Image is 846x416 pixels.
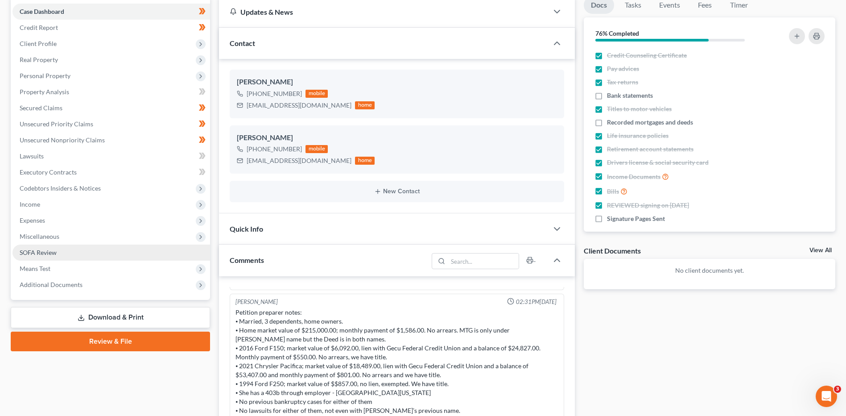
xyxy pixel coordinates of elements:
span: 02:31PM[DATE] [516,298,557,306]
div: home [355,157,375,165]
a: Unsecured Priority Claims [12,116,210,132]
span: Codebtors Insiders & Notices [20,184,101,192]
a: Credit Report [12,20,210,36]
iframe: Intercom live chat [816,386,837,407]
a: View All [809,247,832,254]
span: Property Analysis [20,88,69,96]
span: SOFA Review [20,249,57,256]
span: Tax returns [607,78,638,87]
span: Case Dashboard [20,8,64,15]
span: Income [20,200,40,208]
div: mobile [305,90,328,98]
a: Lawsuits [12,148,210,164]
span: Miscellaneous [20,233,59,240]
span: Quick Info [230,225,263,233]
p: No client documents yet. [591,266,828,275]
div: [PHONE_NUMBER] [247,89,302,98]
span: Real Property [20,56,58,63]
span: Contact [230,39,255,47]
div: Updates & News [230,7,537,17]
a: Property Analysis [12,84,210,100]
span: Income Documents [607,172,660,181]
span: Lawsuits [20,152,44,160]
span: Additional Documents [20,281,83,288]
span: Personal Property [20,72,70,79]
span: Credit Report [20,24,58,31]
span: REVIEWED signing on [DATE] [607,201,689,210]
span: Drivers license & social security card [607,158,709,167]
div: [PERSON_NAME] [235,298,278,306]
span: Pay advices [607,64,639,73]
div: [PHONE_NUMBER] [247,145,302,154]
div: [EMAIL_ADDRESS][DOMAIN_NAME] [247,156,351,165]
span: Recorded mortgages and deeds [607,118,693,127]
span: Means Test [20,265,50,272]
a: Review & File [11,332,210,351]
div: mobile [305,145,328,153]
div: [PERSON_NAME] [237,133,557,143]
span: 3 [834,386,841,393]
div: Client Documents [584,246,641,255]
span: Retirement account statements [607,145,693,154]
a: Case Dashboard [12,4,210,20]
span: Signature Pages Sent [607,214,665,223]
span: Secured Claims [20,104,62,112]
span: Client Profile [20,40,57,47]
div: [EMAIL_ADDRESS][DOMAIN_NAME] [247,101,351,110]
span: Bills [607,187,619,196]
span: Bank statements [607,91,653,100]
span: Unsecured Nonpriority Claims [20,136,105,144]
span: Titles to motor vehicles [607,104,672,113]
span: Credit Counseling Certificate [607,51,687,60]
strong: 76% Completed [595,29,639,37]
span: Executory Contracts [20,168,77,176]
span: Comments [230,256,264,264]
a: Executory Contracts [12,164,210,180]
input: Search... [448,254,519,269]
button: New Contact [237,188,557,195]
a: Secured Claims [12,100,210,116]
span: Life insurance policies [607,131,669,140]
a: Unsecured Nonpriority Claims [12,132,210,148]
a: Download & Print [11,307,210,328]
span: Expenses [20,216,45,224]
a: SOFA Review [12,245,210,261]
div: [PERSON_NAME] [237,77,557,87]
span: Unsecured Priority Claims [20,120,93,128]
div: home [355,101,375,109]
